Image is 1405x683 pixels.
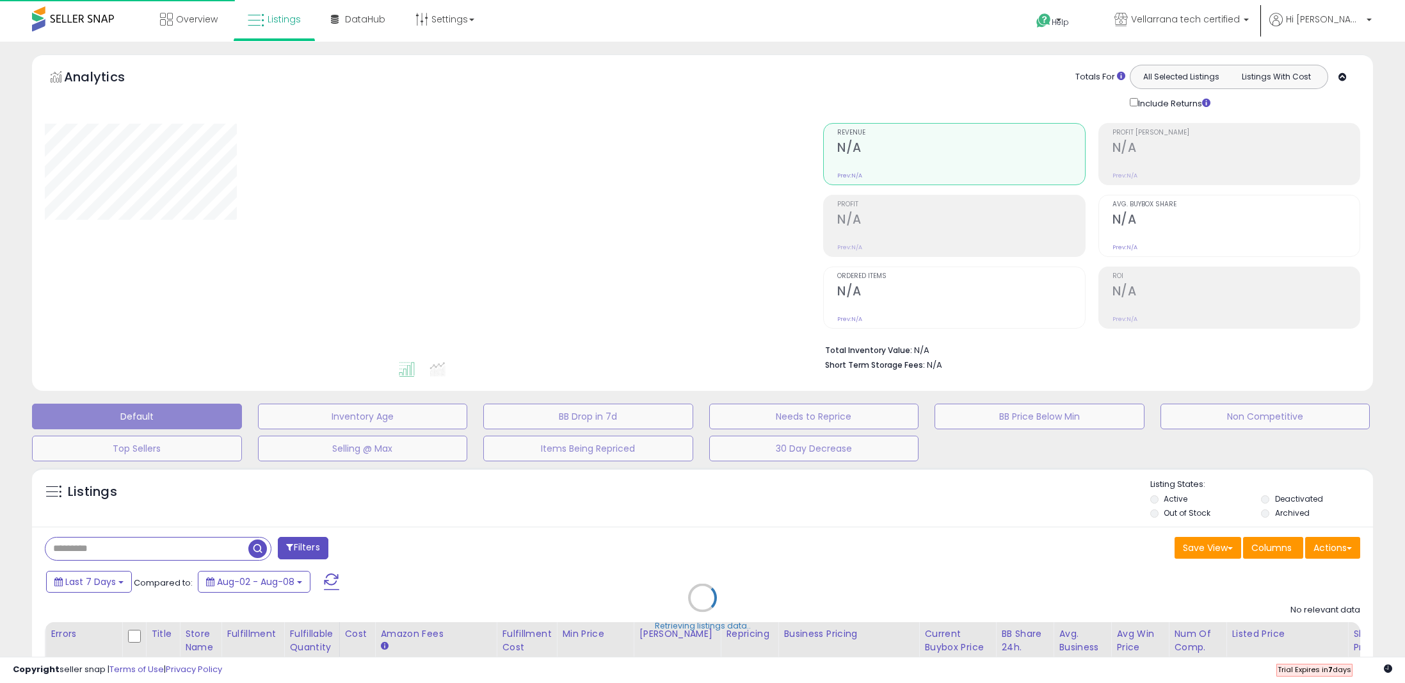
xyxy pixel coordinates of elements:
button: BB Price Below Min [935,404,1144,429]
button: Inventory Age [258,404,468,429]
span: DataHub [345,13,385,26]
div: Retrieving listings data.. [655,620,751,632]
b: Total Inventory Value: [825,345,912,356]
button: Non Competitive [1160,404,1370,429]
div: Include Returns [1120,95,1226,110]
div: seller snap | | [13,664,222,676]
button: BB Drop in 7d [483,404,693,429]
button: All Selected Listings [1134,69,1229,85]
span: Hi [PERSON_NAME] [1286,13,1363,26]
button: Items Being Repriced [483,436,693,461]
small: Prev: N/A [1112,172,1137,179]
h2: N/A [837,284,1084,301]
h2: N/A [837,140,1084,158]
h2: N/A [1112,284,1360,301]
h5: Analytics [64,68,150,89]
small: Prev: N/A [1112,243,1137,251]
button: Needs to Reprice [709,404,919,429]
span: Avg. Buybox Share [1112,201,1360,208]
button: Listings With Cost [1228,69,1324,85]
span: Revenue [837,129,1084,136]
span: ROI [1112,273,1360,280]
button: 30 Day Decrease [709,436,919,461]
span: Listings [268,13,301,26]
strong: Copyright [13,663,60,675]
button: Top Sellers [32,436,242,461]
small: Prev: N/A [1112,315,1137,323]
span: Overview [176,13,218,26]
span: N/A [927,359,942,371]
span: Profit [837,201,1084,208]
div: Totals For [1075,71,1125,83]
li: N/A [825,341,1351,357]
h2: N/A [1112,212,1360,229]
a: Hi [PERSON_NAME] [1269,13,1372,42]
small: Prev: N/A [837,243,862,251]
span: Vellarrana tech certified [1131,13,1240,26]
a: Help [1026,3,1094,42]
span: Help [1052,17,1069,28]
button: Default [32,404,242,429]
small: Prev: N/A [837,315,862,323]
b: Short Term Storage Fees: [825,359,925,370]
button: Selling @ Max [258,436,468,461]
h2: N/A [837,212,1084,229]
span: Ordered Items [837,273,1084,280]
h2: N/A [1112,140,1360,158]
span: Profit [PERSON_NAME] [1112,129,1360,136]
small: Prev: N/A [837,172,862,179]
i: Get Help [1036,13,1052,29]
